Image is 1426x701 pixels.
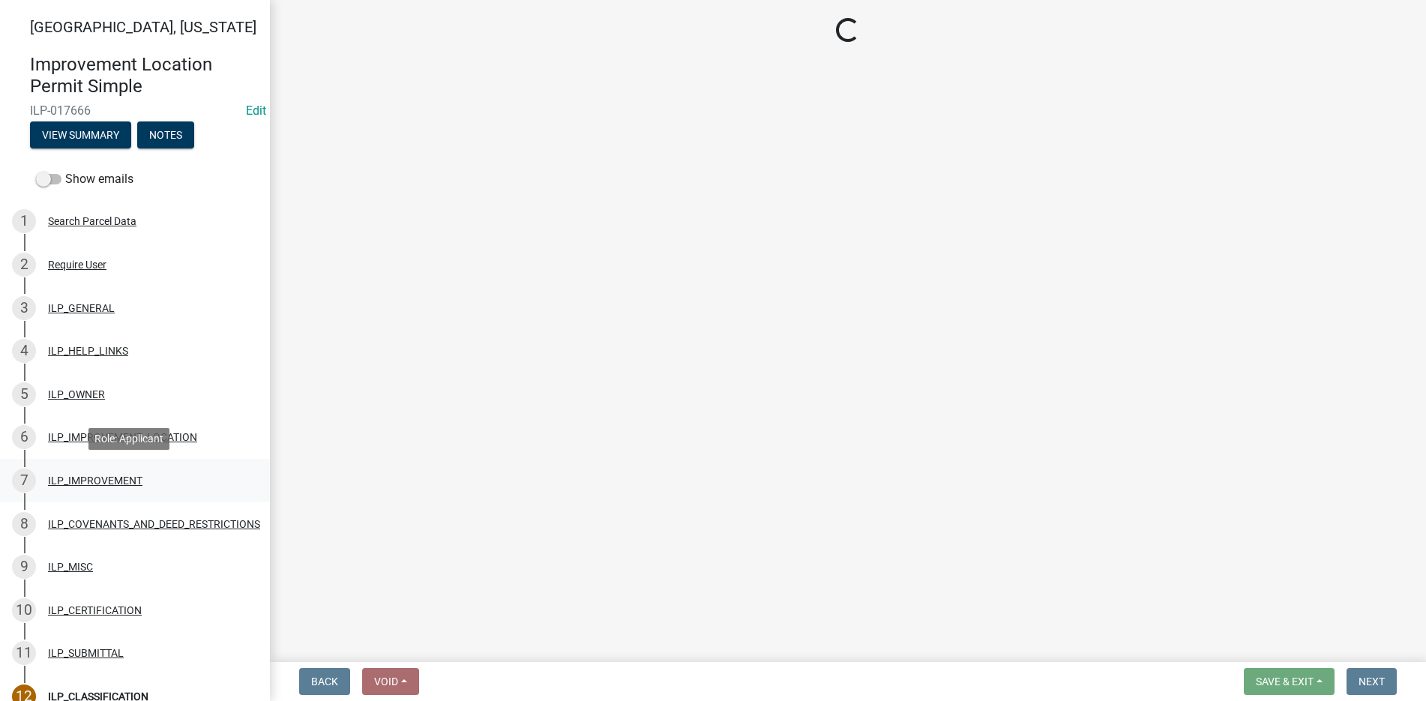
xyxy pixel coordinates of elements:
div: Require User [48,259,106,270]
div: ILP_GENERAL [48,303,115,313]
div: 1 [12,209,36,233]
div: ILP_SUBMITTAL [48,648,124,658]
div: ILP_HELP_LINKS [48,346,128,356]
wm-modal-confirm: Edit Application Number [246,103,266,118]
div: ILP_IMPROVEMENT_LOCATION [48,432,197,442]
span: Back [311,676,338,688]
div: 4 [12,339,36,363]
div: 3 [12,296,36,320]
div: ILP_MISC [48,562,93,572]
div: 8 [12,512,36,536]
button: Save & Exit [1244,668,1335,695]
div: 6 [12,425,36,449]
div: 7 [12,469,36,493]
button: View Summary [30,121,131,148]
button: Back [299,668,350,695]
div: ILP_OWNER [48,389,105,400]
span: Next [1359,676,1385,688]
button: Notes [137,121,194,148]
span: Void [374,676,398,688]
div: 5 [12,382,36,406]
div: 9 [12,555,36,579]
div: 11 [12,641,36,665]
wm-modal-confirm: Notes [137,130,194,142]
div: 2 [12,253,36,277]
button: Next [1347,668,1397,695]
div: Role: Applicant [88,428,169,450]
span: ILP-017666 [30,103,240,118]
wm-modal-confirm: Summary [30,130,131,142]
label: Show emails [36,170,133,188]
div: 10 [12,598,36,622]
a: Edit [246,103,266,118]
h4: Improvement Location Permit Simple [30,54,258,97]
span: [GEOGRAPHIC_DATA], [US_STATE] [30,18,256,36]
span: Save & Exit [1256,676,1314,688]
div: ILP_CERTIFICATION [48,605,142,616]
div: ILP_COVENANTS_AND_DEED_RESTRICTIONS [48,519,260,529]
button: Void [362,668,419,695]
div: ILP_IMPROVEMENT [48,475,142,486]
div: Search Parcel Data [48,216,136,226]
